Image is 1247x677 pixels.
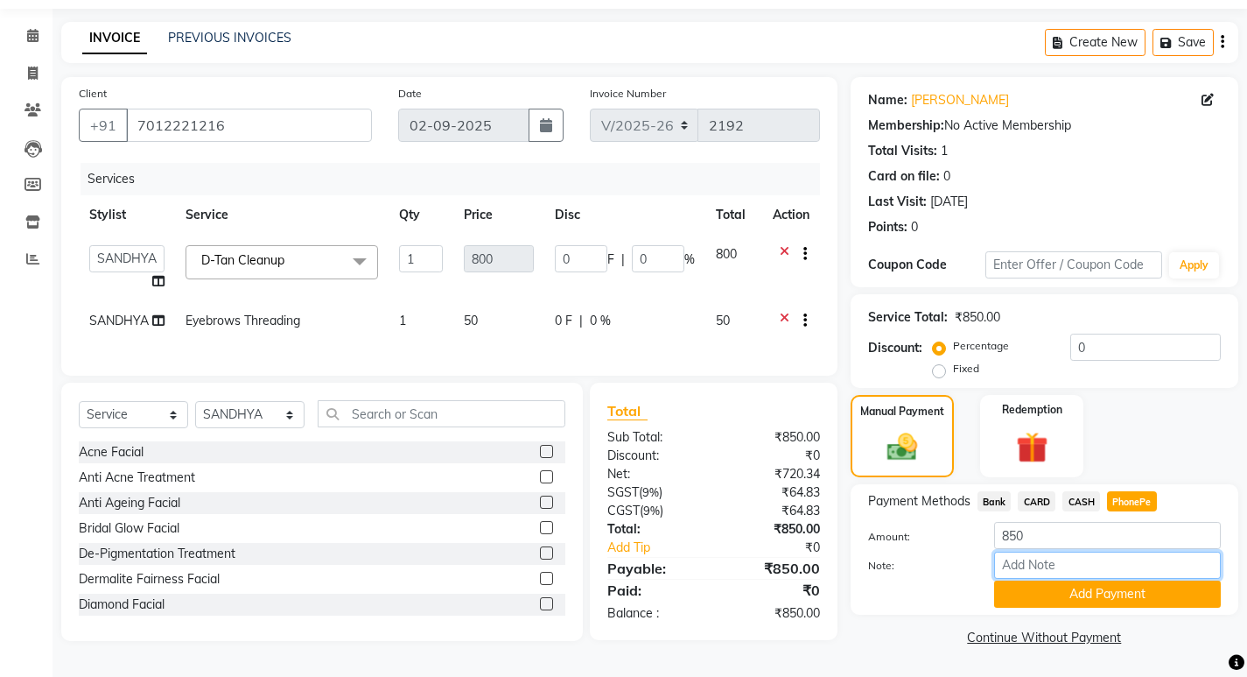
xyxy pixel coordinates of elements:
[713,502,832,520] div: ₹64.83
[126,109,372,142] input: Search by Name/Mobile/Email/Code
[716,313,730,328] span: 50
[186,313,300,328] span: Eyebrows Threading
[911,218,918,236] div: 0
[855,529,981,545] label: Amount:
[399,313,406,328] span: 1
[868,339,922,357] div: Discount:
[544,195,705,235] th: Disc
[1062,491,1100,511] span: CASH
[607,484,639,500] span: SGST
[985,251,1162,279] input: Enter Offer / Coupon Code
[79,195,175,235] th: Stylist
[713,558,832,579] div: ₹850.00
[79,443,144,462] div: Acne Facial
[868,91,907,109] div: Name:
[607,250,614,269] span: F
[994,522,1221,549] input: Amount
[953,338,1009,354] label: Percentage
[81,163,833,195] div: Services
[868,116,944,135] div: Membership:
[79,519,179,538] div: Bridal Glow Facial
[868,193,927,211] div: Last Visit:
[713,483,832,502] div: ₹64.83
[868,167,940,186] div: Card on file:
[713,520,832,539] div: ₹850.00
[953,361,979,377] label: Fixed
[878,430,927,465] img: _cash.svg
[868,492,970,511] span: Payment Methods
[1152,29,1214,56] button: Save
[79,570,220,589] div: Dermalite Fairness Facial
[79,86,107,102] label: Client
[733,539,833,557] div: ₹0
[175,195,389,235] th: Service
[713,580,832,601] div: ₹0
[590,86,666,102] label: Invoice Number
[1002,402,1062,418] label: Redemption
[89,313,149,328] span: SANDHYA
[713,465,832,483] div: ₹720.34
[594,483,713,502] div: ( )
[590,312,611,330] span: 0 %
[854,629,1235,647] a: Continue Without Payment
[594,558,713,579] div: Payable:
[1018,491,1055,511] span: CARD
[389,195,453,235] th: Qty
[955,308,1000,327] div: ₹850.00
[994,552,1221,579] input: Add Note
[318,400,565,427] input: Search or Scan
[398,86,422,102] label: Date
[594,604,713,623] div: Balance :
[930,193,968,211] div: [DATE]
[79,109,128,142] button: +91
[716,246,737,262] span: 800
[713,428,832,447] div: ₹850.00
[594,502,713,520] div: ( )
[977,491,1012,511] span: Bank
[594,580,713,601] div: Paid:
[643,504,660,518] span: 9%
[79,545,235,563] div: De-Pigmentation Treatment
[607,402,648,420] span: Total
[594,428,713,447] div: Sub Total:
[684,250,695,269] span: %
[168,30,291,46] a: PREVIOUS INVOICES
[79,596,165,614] div: Diamond Facial
[594,520,713,539] div: Total:
[1169,252,1219,279] button: Apply
[594,465,713,483] div: Net:
[82,23,147,54] a: INVOICE
[994,581,1221,608] button: Add Payment
[594,447,713,465] div: Discount:
[911,91,1009,109] a: [PERSON_NAME]
[860,404,944,420] label: Manual Payment
[453,195,543,235] th: Price
[868,142,937,160] div: Total Visits:
[868,116,1221,135] div: No Active Membership
[201,252,284,268] span: D-Tan Cleanup
[579,312,583,330] span: |
[868,308,948,327] div: Service Total:
[607,503,640,518] span: CGST
[855,558,981,574] label: Note:
[868,218,907,236] div: Points:
[1107,491,1157,511] span: PhonePe
[464,313,478,328] span: 50
[79,494,180,512] div: Anti Ageing Facial
[941,142,948,160] div: 1
[621,250,625,269] span: |
[555,312,572,330] span: 0 F
[762,195,820,235] th: Action
[1045,29,1145,56] button: Create New
[943,167,950,186] div: 0
[284,252,292,268] a: x
[594,539,733,557] a: Add Tip
[868,256,985,274] div: Coupon Code
[1006,428,1058,468] img: _gift.svg
[713,447,832,465] div: ₹0
[705,195,762,235] th: Total
[642,485,659,499] span: 9%
[79,469,195,487] div: Anti Acne Treatment
[713,604,832,623] div: ₹850.00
